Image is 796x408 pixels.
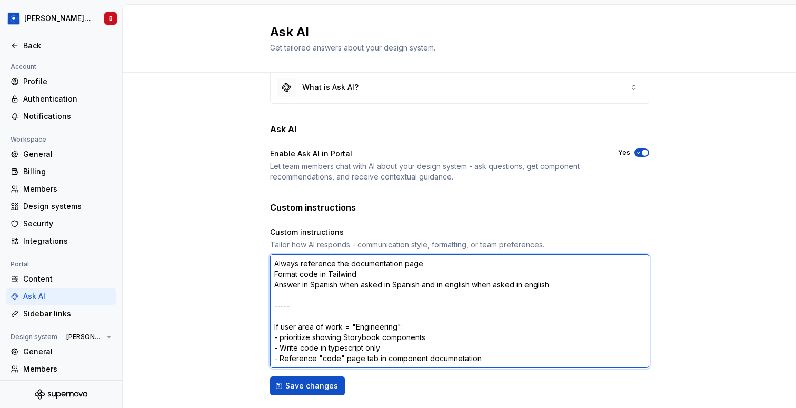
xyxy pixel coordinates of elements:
[6,181,116,197] a: Members
[6,73,116,90] a: Profile
[23,201,112,212] div: Design systems
[6,37,116,54] a: Back
[270,43,435,52] span: Get tailored answers about your design system.
[23,94,112,104] div: Authentication
[6,378,116,395] a: Versions
[6,331,62,343] div: Design system
[2,7,120,30] button: [PERSON_NAME] Design SystemB
[270,376,345,395] button: Save changes
[270,161,599,182] div: Let team members chat with AI about your design system - ask questions, get component recommendat...
[23,364,112,374] div: Members
[23,218,112,229] div: Security
[270,201,356,214] h3: Custom instructions
[24,13,92,24] div: [PERSON_NAME] Design System
[6,91,116,107] a: Authentication
[6,271,116,287] a: Content
[6,343,116,360] a: General
[7,12,20,25] img: 049812b6-2877-400d-9dc9-987621144c16.png
[6,258,33,271] div: Portal
[270,148,599,159] div: Enable Ask AI in Portal
[23,166,112,177] div: Billing
[270,24,636,41] h2: Ask AI
[23,274,112,284] div: Content
[23,41,112,51] div: Back
[6,146,116,163] a: General
[270,227,649,237] div: Custom instructions
[6,361,116,377] a: Members
[270,254,649,368] textarea: Always reference the documentation page Format code in Tailwind Answer in Spanish when asked in S...
[302,82,359,93] div: What is Ask AI?
[23,184,112,194] div: Members
[35,389,87,400] svg: Supernova Logo
[618,148,630,157] label: Yes
[6,305,116,322] a: Sidebar links
[109,14,113,23] div: B
[6,163,116,180] a: Billing
[6,133,51,146] div: Workspace
[6,233,116,250] a: Integrations
[23,309,112,319] div: Sidebar links
[66,333,103,341] span: [PERSON_NAME] Design System
[285,381,338,391] span: Save changes
[23,346,112,357] div: General
[23,76,112,87] div: Profile
[6,198,116,215] a: Design systems
[6,61,41,73] div: Account
[23,111,112,122] div: Notifications
[23,291,112,302] div: Ask AI
[270,240,649,250] div: Tailor how AI responds - communication style, formatting, or team preferences.
[6,288,116,305] a: Ask AI
[270,123,296,135] h3: Ask AI
[23,236,112,246] div: Integrations
[6,215,116,232] a: Security
[6,108,116,125] a: Notifications
[23,149,112,160] div: General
